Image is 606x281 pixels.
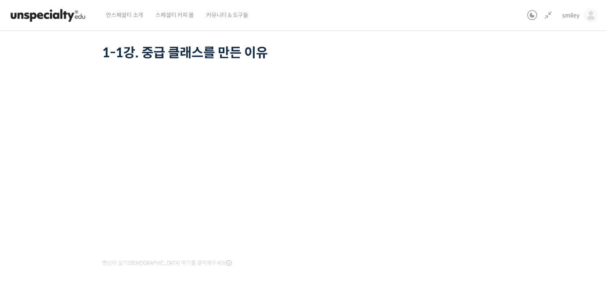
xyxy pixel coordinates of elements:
[562,12,579,19] span: smiley
[2,214,54,234] a: 홈
[54,214,105,234] a: 대화
[102,45,410,61] h1: 1-1강. 중급 클래스를 만든 이유
[102,260,232,266] span: 영상이 끊기[DEMOGRAPHIC_DATA] 여기를 클릭해주세요
[105,214,156,234] a: 설정
[125,226,135,232] span: 설정
[74,226,84,233] span: 대화
[26,226,30,232] span: 홈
